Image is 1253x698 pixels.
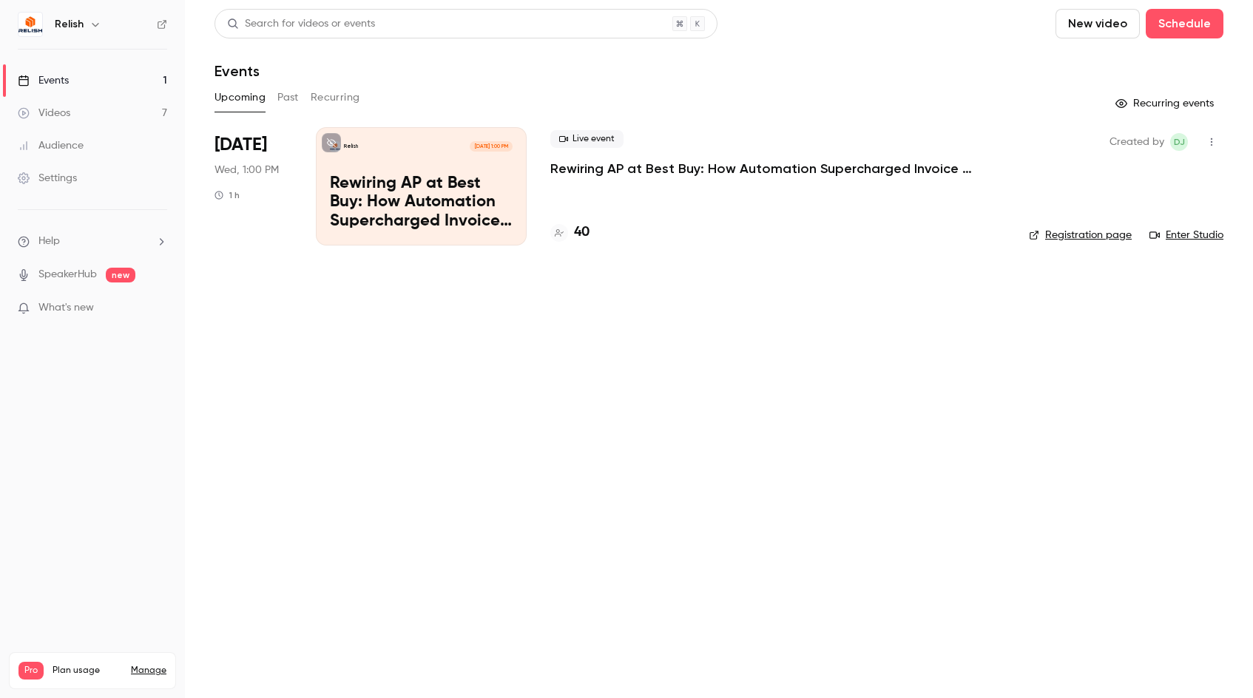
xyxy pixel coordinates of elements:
[550,223,590,243] a: 40
[311,86,360,109] button: Recurring
[18,234,167,249] li: help-dropdown-opener
[215,133,267,157] span: [DATE]
[1174,133,1185,151] span: DJ
[344,143,358,150] p: Relish
[1149,228,1223,243] a: Enter Studio
[215,127,292,245] div: Aug 27 Wed, 1:00 PM (America/New York)
[470,141,512,152] span: [DATE] 1:00 PM
[55,17,84,32] h6: Relish
[227,16,375,32] div: Search for videos or events
[574,223,590,243] h4: 40
[215,62,260,80] h1: Events
[38,267,97,282] a: SpeakerHub
[550,130,624,148] span: Live event
[18,662,44,680] span: Pro
[1110,133,1164,151] span: Created by
[18,73,69,88] div: Events
[1056,9,1140,38] button: New video
[18,13,42,36] img: Relish
[215,86,266,109] button: Upcoming
[18,106,70,121] div: Videos
[1170,133,1188,151] span: Destinee Jewell
[550,160,994,177] a: Rewiring AP at Best Buy: How Automation Supercharged Invoice Processing & AP Efficiency
[1029,228,1132,243] a: Registration page
[215,189,240,201] div: 1 h
[53,665,122,677] span: Plan usage
[149,302,167,315] iframe: Noticeable Trigger
[38,234,60,249] span: Help
[18,138,84,153] div: Audience
[215,163,279,177] span: Wed, 1:00 PM
[1146,9,1223,38] button: Schedule
[1109,92,1223,115] button: Recurring events
[106,268,135,282] span: new
[316,127,527,245] a: Rewiring AP at Best Buy: How Automation Supercharged Invoice Processing & AP EfficiencyRelish[DAT...
[38,300,94,316] span: What's new
[131,665,166,677] a: Manage
[18,171,77,186] div: Settings
[330,174,513,231] p: Rewiring AP at Best Buy: How Automation Supercharged Invoice Processing & AP Efficiency
[277,86,299,109] button: Past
